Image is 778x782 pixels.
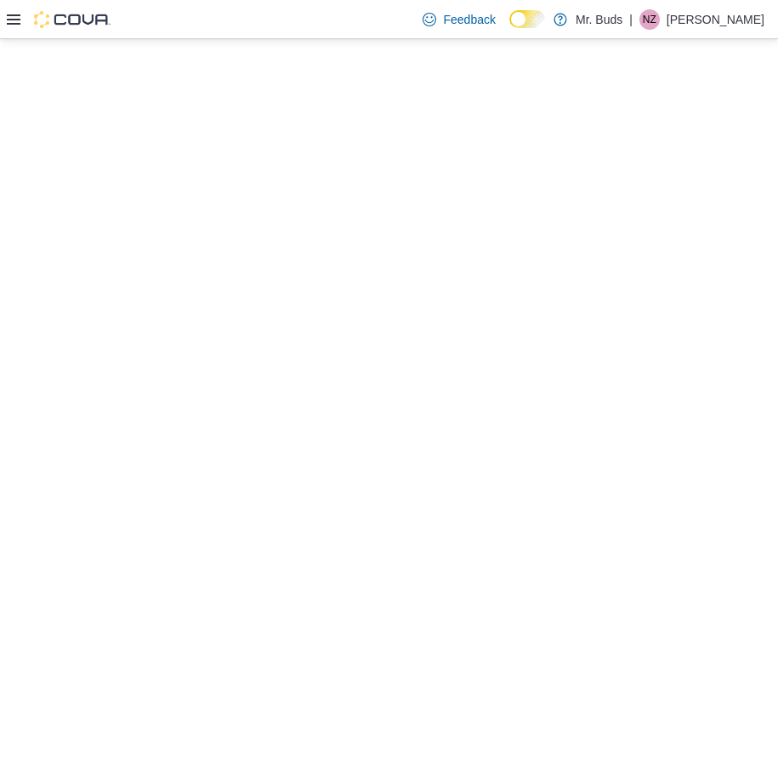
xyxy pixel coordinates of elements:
p: | [629,9,633,30]
input: Dark Mode [509,10,545,28]
span: Dark Mode [509,28,510,29]
p: Mr. Buds [576,9,622,30]
a: Feedback [416,3,502,37]
div: Norman Zoelzer [639,9,660,30]
span: Feedback [443,11,495,28]
img: Cova [34,11,111,28]
p: [PERSON_NAME] [667,9,764,30]
span: NZ [643,9,656,30]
